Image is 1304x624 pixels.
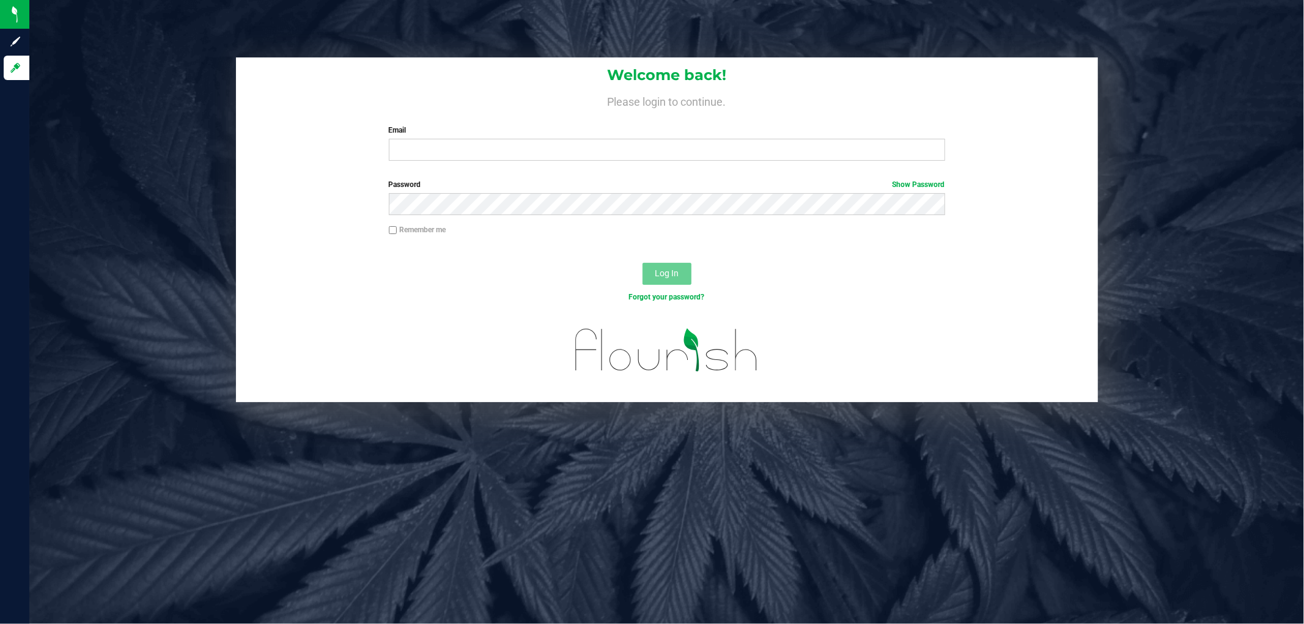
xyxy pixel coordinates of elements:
[389,226,397,235] input: Remember me
[389,125,945,136] label: Email
[389,224,446,235] label: Remember me
[629,293,705,301] a: Forgot your password?
[236,67,1098,83] h1: Welcome back!
[9,62,21,74] inline-svg: Log in
[389,180,421,189] span: Password
[236,93,1098,108] h4: Please login to continue.
[643,263,691,285] button: Log In
[893,180,945,189] a: Show Password
[559,315,775,384] img: flourish_logo.svg
[9,35,21,48] inline-svg: Sign up
[655,268,679,278] span: Log In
